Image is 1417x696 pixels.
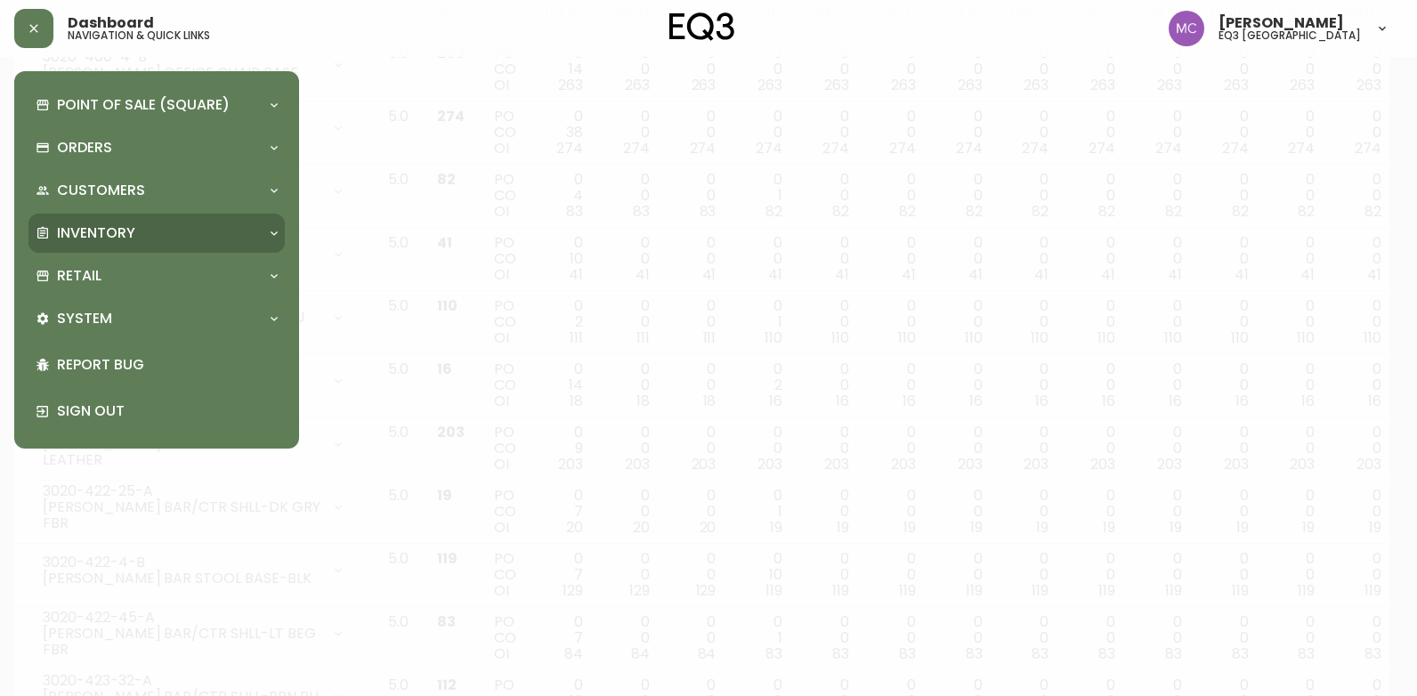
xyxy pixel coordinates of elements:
div: Sign Out [28,388,285,434]
h5: navigation & quick links [68,30,210,41]
p: Inventory [57,223,135,243]
p: Point of Sale (Square) [57,95,230,115]
p: Orders [57,138,112,158]
div: System [28,299,285,338]
img: logo [669,12,735,41]
h5: eq3 [GEOGRAPHIC_DATA] [1219,30,1361,41]
p: Sign Out [57,401,278,421]
div: Customers [28,171,285,210]
div: Inventory [28,214,285,253]
div: Retail [28,256,285,295]
div: Report Bug [28,342,285,388]
span: [PERSON_NAME] [1219,16,1344,30]
div: Point of Sale (Square) [28,85,285,125]
p: Retail [57,266,101,286]
p: Customers [57,181,145,200]
p: Report Bug [57,355,278,375]
img: 6dbdb61c5655a9a555815750a11666cc [1169,11,1204,46]
div: Orders [28,128,285,167]
span: Dashboard [68,16,154,30]
p: System [57,309,112,328]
